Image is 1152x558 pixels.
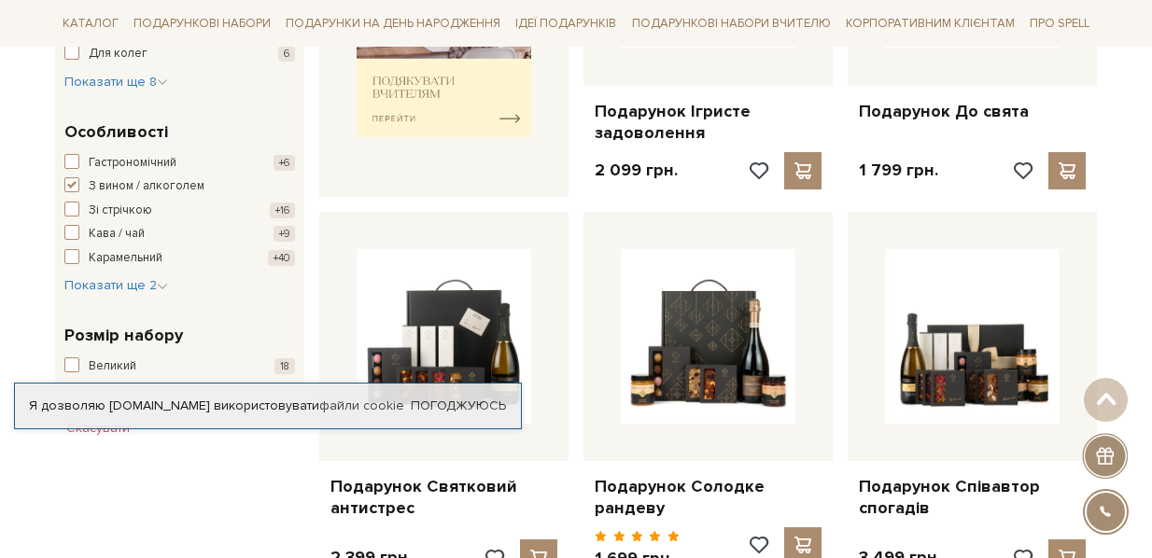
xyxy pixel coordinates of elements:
span: +40 [268,250,295,266]
a: Каталог [55,9,126,38]
span: Зі стрічкою [89,202,152,220]
a: Подарункові набори [126,9,278,38]
button: Зі стрічкою +16 [64,202,295,220]
span: Особливості [64,119,168,145]
p: 1 799 грн. [859,160,938,181]
a: Подарунок Співавтор спогадів [859,476,1086,520]
button: З вином / алкоголем [64,177,295,196]
a: Подарунок Ігристе задоволення [595,101,822,145]
button: Карамельний +40 [64,249,295,268]
button: Гастрономічний +6 [64,154,295,173]
button: Показати ще 2 [64,276,168,295]
span: Великий [89,357,136,376]
span: 18 [274,358,295,374]
span: Гастрономічний [89,154,176,173]
button: Кава / чай +9 [64,225,295,244]
span: 6 [278,46,295,62]
div: Я дозволяю [DOMAIN_NAME] використовувати [15,398,521,414]
span: Карамельний [89,249,162,268]
a: Подарунок Солодке рандеву [595,476,822,520]
a: Про Spell [1022,9,1097,38]
span: Розмір набору [64,323,183,348]
a: Подарунки на День народження [278,9,508,38]
button: Показати ще 8 [64,73,168,91]
a: Подарунок Святковий антистрес [330,476,557,520]
span: +16 [270,202,295,218]
span: З вином / алкоголем [89,177,204,196]
a: файли cookie [319,398,404,413]
a: Подарунок До свята [859,101,1086,122]
span: Показати ще 2 [64,277,168,293]
span: +6 [274,155,295,171]
a: Корпоративним клієнтам [838,9,1022,38]
span: +9 [274,226,295,242]
a: Погоджуюсь [411,398,506,414]
a: Подарункові набори Вчителю [625,7,838,39]
p: 2 099 грн. [595,160,678,181]
button: Для колег 6 [64,45,295,63]
button: Великий 18 [64,357,295,376]
span: Для колег [89,45,148,63]
a: Ідеї подарунків [508,9,624,38]
span: Показати ще 8 [64,74,168,90]
span: Кава / чай [89,225,145,244]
